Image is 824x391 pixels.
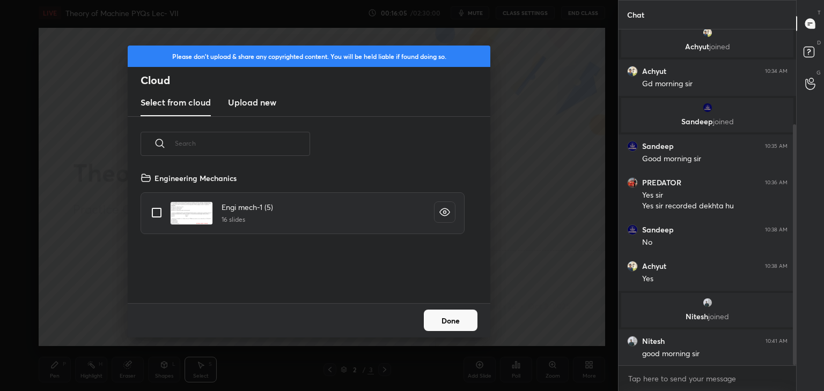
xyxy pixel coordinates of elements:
[702,297,713,308] img: 3
[765,179,788,186] div: 10:36 AM
[628,42,787,51] p: Achyut
[170,201,213,225] img: 1705127303ZNJYMM.pdf
[642,201,788,212] div: Yes sir recorded dekhta hu
[642,178,681,187] h6: PREDATOR
[222,201,273,213] h4: Engi mech-1 (5)
[816,69,821,77] p: G
[642,336,665,346] h6: Nitesh
[128,168,477,303] div: grid
[128,46,490,67] div: Please don't upload & share any copyrighted content. You will be held liable if found doing so.
[141,96,211,109] h3: Select from cloud
[642,141,674,151] h6: Sandeep
[642,237,788,248] div: No
[766,338,788,344] div: 10:41 AM
[708,311,729,321] span: joined
[765,263,788,269] div: 10:38 AM
[627,224,638,235] img: 6d25d23f85814060b9d902f5c7b2fd38.jpg
[627,261,638,272] img: 6f3a65f8d0ee460db53edce932754ceb.jpg
[642,261,666,271] h6: Achyut
[228,96,276,109] h3: Upload new
[642,154,788,164] div: Good morning sir
[713,116,734,126] span: joined
[702,102,713,113] img: 6d25d23f85814060b9d902f5c7b2fd38.jpg
[627,66,638,77] img: 6f3a65f8d0ee460db53edce932754ceb.jpg
[619,29,796,366] div: grid
[628,117,787,126] p: Sandeep
[709,41,730,51] span: joined
[642,79,788,89] div: Gd morning sir
[627,336,638,347] img: 3
[642,274,788,284] div: Yes
[628,312,787,321] p: Nitesh
[765,68,788,74] div: 10:34 AM
[424,310,477,331] button: Done
[765,227,788,233] div: 10:38 AM
[141,73,490,87] h2: Cloud
[642,225,674,235] h6: Sandeep
[627,141,638,152] img: 6d25d23f85814060b9d902f5c7b2fd38.jpg
[817,39,821,47] p: D
[642,190,788,201] div: Yes sir
[175,121,310,166] input: Search
[642,66,666,76] h6: Achyut
[627,177,638,188] img: 7870c15415b94dc786c4b9c97e7b1231.jpg
[765,143,788,149] div: 10:35 AM
[154,172,237,184] h4: Engineering Mechanics
[702,27,713,38] img: 6f3a65f8d0ee460db53edce932754ceb.jpg
[222,215,273,224] h5: 16 slides
[642,349,788,359] div: good morning sir
[818,9,821,17] p: T
[619,1,653,29] p: Chat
